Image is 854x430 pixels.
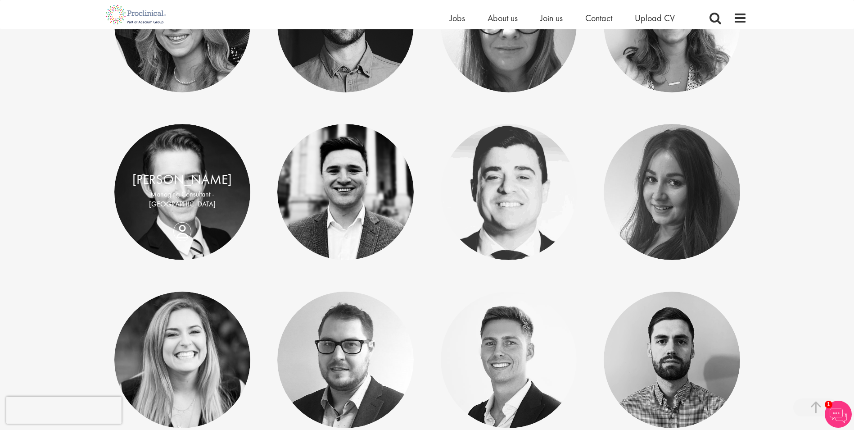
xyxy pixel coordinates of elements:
[825,401,852,428] img: Chatbot
[123,189,242,210] p: Managing Consultant - [GEOGRAPHIC_DATA]
[450,12,465,24] a: Jobs
[635,12,675,24] a: Upload CV
[132,171,232,188] a: [PERSON_NAME]
[540,12,563,24] a: Join us
[488,12,518,24] a: About us
[585,12,612,24] a: Contact
[6,397,122,424] iframe: reCAPTCHA
[825,401,832,408] span: 1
